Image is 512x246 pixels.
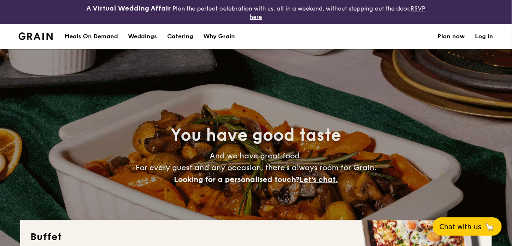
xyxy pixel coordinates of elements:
[19,32,53,40] img: Grain
[162,24,198,49] a: Catering
[438,24,465,49] a: Plan now
[433,217,502,236] button: Chat with us🦙
[128,24,157,49] div: Weddings
[86,3,171,13] h4: A Virtual Wedding Affair
[485,222,495,232] span: 🦙
[19,32,53,40] a: Logotype
[30,230,482,244] h2: Buffet
[174,175,300,184] span: Looking for a personalised touch?
[123,24,162,49] a: Weddings
[167,24,193,49] h1: Catering
[198,24,240,49] a: Why Grain
[59,24,123,49] a: Meals On Demand
[171,125,341,145] span: You have good taste
[300,175,338,184] span: Let's chat.
[440,223,482,231] span: Chat with us
[475,24,493,49] a: Log in
[64,24,118,49] div: Meals On Demand
[203,24,235,49] div: Why Grain
[85,3,427,21] div: Plan the perfect celebration with us, all in a weekend, without stepping out the door.
[136,151,376,184] span: And we have great food. For every guest and any occasion, there’s always room for Grain.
